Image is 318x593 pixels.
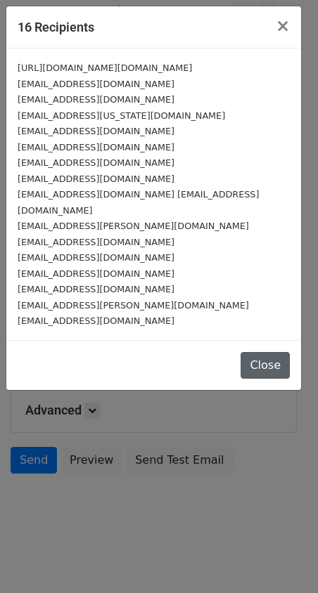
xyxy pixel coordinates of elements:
[18,18,94,37] h5: 16 Recipients
[265,6,301,46] button: Close
[18,79,174,89] small: [EMAIL_ADDRESS][DOMAIN_NAME]
[18,63,192,73] small: [URL][DOMAIN_NAME][DOMAIN_NAME]
[18,174,174,184] small: [EMAIL_ADDRESS][DOMAIN_NAME]
[18,157,174,168] small: [EMAIL_ADDRESS][DOMAIN_NAME]
[18,315,174,326] small: [EMAIL_ADDRESS][DOMAIN_NAME]
[18,237,174,247] small: [EMAIL_ADDRESS][DOMAIN_NAME]
[18,126,174,136] small: [EMAIL_ADDRESS][DOMAIN_NAME]
[248,526,318,593] iframe: Chat Widget
[18,189,259,216] small: [EMAIL_ADDRESS][DOMAIN_NAME] [EMAIL_ADDRESS][DOMAIN_NAME]
[18,268,174,279] small: [EMAIL_ADDRESS][DOMAIN_NAME]
[18,110,225,121] small: [EMAIL_ADDRESS][US_STATE][DOMAIN_NAME]
[18,300,249,311] small: [EMAIL_ADDRESS][PERSON_NAME][DOMAIN_NAME]
[276,16,290,36] span: ×
[18,284,174,294] small: [EMAIL_ADDRESS][DOMAIN_NAME]
[18,252,174,263] small: [EMAIL_ADDRESS][DOMAIN_NAME]
[18,94,174,105] small: [EMAIL_ADDRESS][DOMAIN_NAME]
[18,142,174,152] small: [EMAIL_ADDRESS][DOMAIN_NAME]
[241,352,290,379] button: Close
[18,221,249,231] small: [EMAIL_ADDRESS][PERSON_NAME][DOMAIN_NAME]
